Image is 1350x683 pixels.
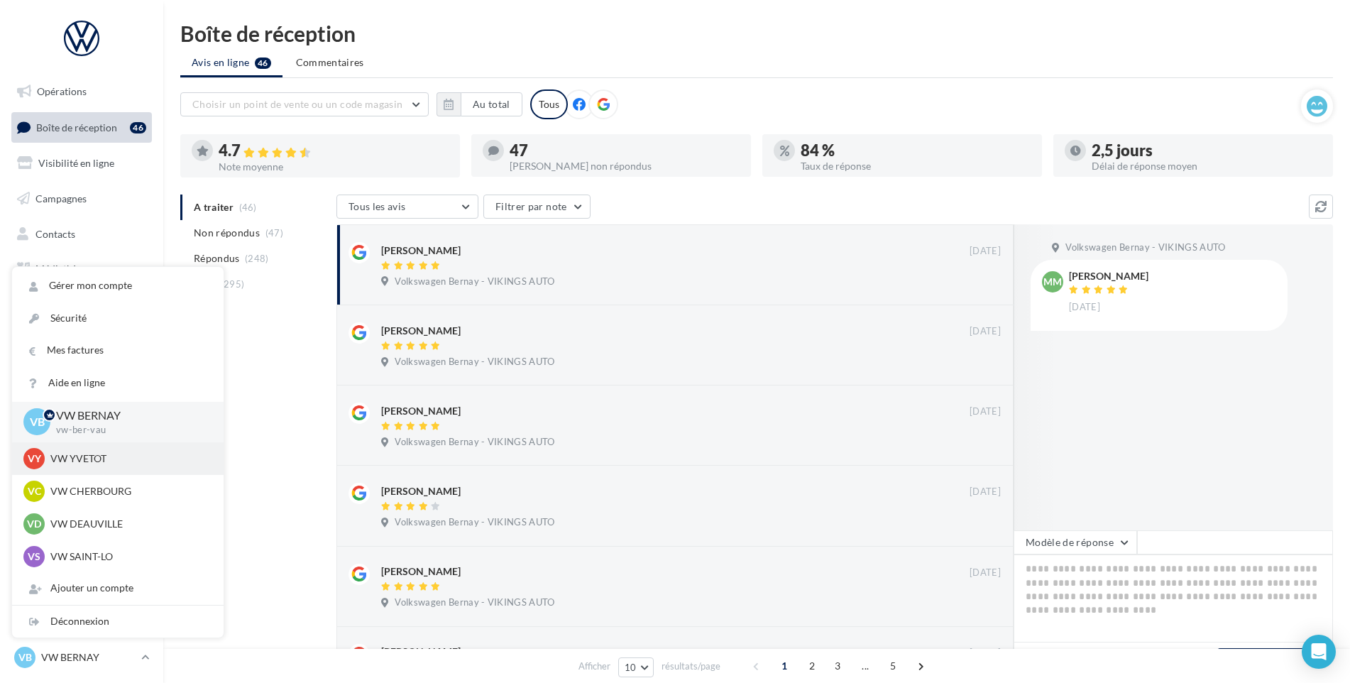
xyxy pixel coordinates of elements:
span: VS [28,550,40,564]
button: Tous les avis [336,195,478,219]
span: Volkswagen Bernay - VIKINGS AUTO [1065,241,1225,254]
span: Visibilité en ligne [38,157,114,169]
span: Non répondus [194,226,260,240]
div: [PERSON_NAME] [1069,271,1148,281]
a: Médiathèque [9,254,155,284]
span: Campagnes [35,192,87,204]
div: [PERSON_NAME] [381,645,461,659]
a: Sécurité [12,302,224,334]
span: Volkswagen Bernay - VIKINGS AUTO [395,596,554,609]
span: (47) [265,227,283,239]
span: [DATE] [970,405,1001,418]
button: Filtrer par note [483,195,591,219]
a: Boîte de réception46 [9,112,155,143]
a: Gérer mon compte [12,270,224,302]
span: [DATE] [970,325,1001,338]
div: [PERSON_NAME] [381,324,461,338]
span: Tous les avis [349,200,406,212]
a: PLV et print personnalisable [9,325,155,367]
button: Au total [437,92,522,116]
div: 4.7 [219,143,449,159]
span: Volkswagen Bernay - VIKINGS AUTO [395,356,554,368]
p: VW CHERBOURG [50,484,207,498]
span: 1 [773,655,796,677]
span: Répondus [194,251,240,266]
span: 2 [801,655,823,677]
span: résultats/page [662,660,720,673]
p: VW DEAUVILLE [50,517,207,531]
div: 84 % [801,143,1031,158]
span: Afficher [578,660,610,673]
a: Campagnes [9,184,155,214]
span: Médiathèque [35,263,94,275]
div: [PERSON_NAME] [381,404,461,418]
button: Modèle de réponse [1014,530,1137,554]
span: [DATE] [970,245,1001,258]
div: Tous [530,89,568,119]
span: [DATE] [1069,301,1100,314]
span: VB [30,414,45,430]
a: Opérations [9,77,155,106]
span: Contacts [35,227,75,239]
p: VW YVETOT [50,452,207,466]
p: VW SAINT-LO [50,550,207,564]
span: Opérations [37,85,87,97]
span: [DATE] [970,486,1001,498]
span: 10 [625,662,637,673]
div: 47 [510,143,740,158]
span: MM [1043,275,1062,289]
span: Volkswagen Bernay - VIKINGS AUTO [395,516,554,529]
a: Campagnes DataOnDemand [9,372,155,414]
span: Volkswagen Bernay - VIKINGS AUTO [395,275,554,288]
div: Taux de réponse [801,161,1031,171]
a: Visibilité en ligne [9,148,155,178]
a: Calendrier [9,290,155,319]
button: Choisir un point de vente ou un code magasin [180,92,429,116]
span: VY [28,452,41,466]
div: Déconnexion [12,606,224,638]
span: (295) [221,278,245,290]
div: [PERSON_NAME] [381,564,461,579]
div: Open Intercom Messenger [1302,635,1336,669]
p: VW BERNAY [56,408,201,424]
a: Mes factures [12,334,224,366]
span: VC [28,484,41,498]
span: 3 [826,655,849,677]
div: [PERSON_NAME] [381,484,461,498]
span: (248) [245,253,269,264]
span: Volkswagen Bernay - VIKINGS AUTO [395,436,554,449]
div: [PERSON_NAME] [381,244,461,258]
a: VB VW BERNAY [11,644,152,671]
a: Aide en ligne [12,367,224,399]
div: [PERSON_NAME] non répondus [510,161,740,171]
span: [DATE] [970,647,1001,660]
div: 2,5 jours [1092,143,1322,158]
button: Au total [461,92,522,116]
a: Contacts [9,219,155,249]
p: VW BERNAY [41,650,136,665]
div: Note moyenne [219,162,449,172]
p: vw-ber-vau [56,424,201,437]
span: ... [854,655,877,677]
span: Boîte de réception [36,121,117,133]
div: Ajouter un compte [12,572,224,604]
div: Délai de réponse moyen [1092,161,1322,171]
span: VB [18,650,32,665]
div: 46 [130,122,146,133]
div: Boîte de réception [180,23,1333,44]
button: 10 [618,657,654,677]
span: 5 [882,655,904,677]
span: Commentaires [296,55,364,70]
span: Choisir un point de vente ou un code magasin [192,98,402,110]
span: VD [27,517,41,531]
span: [DATE] [970,567,1001,579]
